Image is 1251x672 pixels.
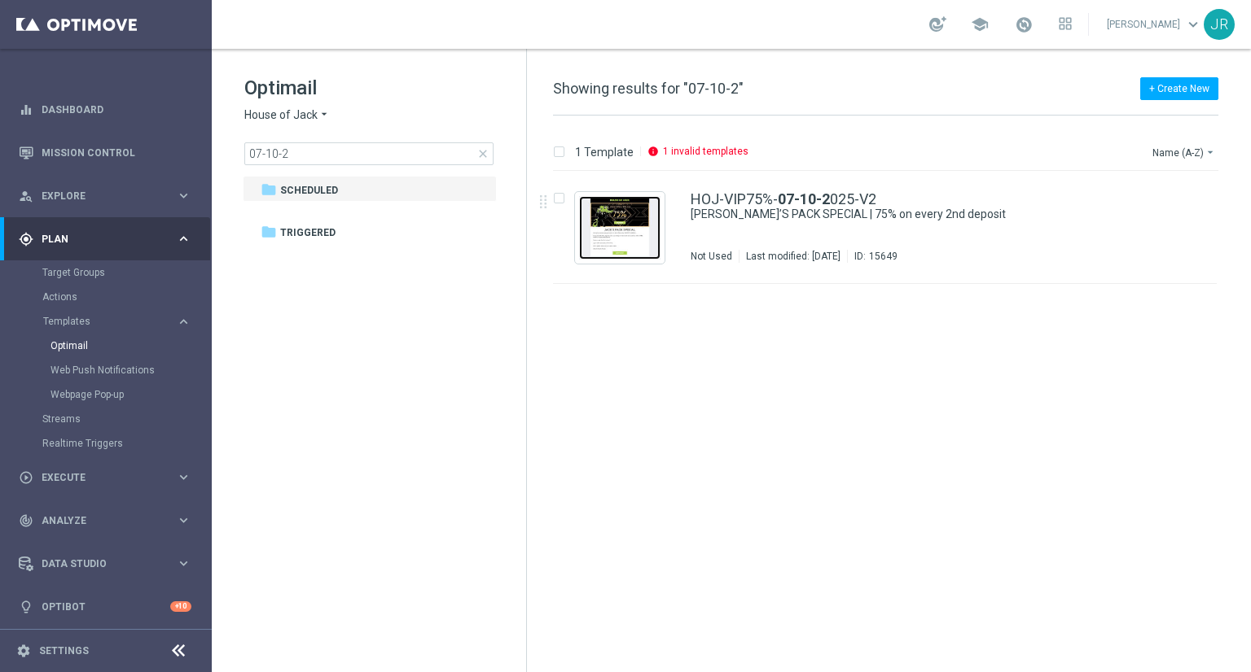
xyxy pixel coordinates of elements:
div: Not Used [691,250,732,263]
i: play_circle_outline [19,470,33,485]
img: 15649.jpeg [579,196,661,260]
a: Dashboard [42,88,191,131]
div: Target Groups [42,260,210,285]
button: Data Studio keyboard_arrow_right [18,557,192,570]
i: keyboard_arrow_right [176,314,191,329]
i: gps_fixed [19,232,33,247]
div: Execute [19,470,176,485]
div: Analyze [19,513,176,528]
h1: Optimail [244,75,494,101]
button: lightbulb Optibot +10 [18,600,192,613]
input: Search Template [244,142,494,165]
span: Templates [43,316,160,326]
span: school [971,15,989,33]
button: House of Jack arrow_drop_down [244,107,331,123]
div: JACK’S PACK SPECIAL | 75% on every 2nd deposit [691,207,1148,222]
a: HOJ-VIP75%-07-10-2025-V2 [691,192,876,207]
div: JR [1204,9,1235,40]
span: Plan [42,234,176,244]
b: 07-10-2 [778,190,830,207]
a: Optibot [42,585,170,628]
span: Data Studio [42,559,176,569]
div: Press SPACE to select this row. [537,172,1248,284]
div: Data Studio [19,556,176,571]
div: Optimail [50,334,210,358]
i: keyboard_arrow_right [176,231,191,247]
i: folder [261,181,277,198]
div: Dashboard [19,88,191,131]
button: person_search Explore keyboard_arrow_right [18,190,192,203]
i: person_search [19,189,33,203]
a: [PERSON_NAME]’S PACK SPECIAL | 75% on every 2nd deposit [691,207,1111,222]
a: Web Push Notifications [50,364,169,377]
span: Triggered [280,225,336,240]
span: House of Jack [244,107,318,123]
span: Analyze [42,516,176,526]
a: Target Groups [42,266,169,279]
button: + Create New [1140,77,1218,100]
div: Web Push Notifications [50,358,210,382]
a: Realtime Triggers [42,437,169,450]
button: track_changes Analyze keyboard_arrow_right [18,514,192,527]
a: Mission Control [42,131,191,174]
a: Actions [42,290,169,303]
div: Plan [19,232,176,247]
a: Settings [39,646,89,656]
i: arrow_drop_down [318,107,331,123]
span: keyboard_arrow_down [1184,15,1202,33]
p: 1 Template [575,145,634,159]
i: keyboard_arrow_right [176,188,191,203]
a: Optimail [50,339,169,352]
i: equalizer [19,103,33,117]
button: Mission Control [18,146,192,159]
i: info [647,146,659,157]
i: settings [16,644,31,658]
i: keyboard_arrow_right [176,469,191,485]
i: track_changes [19,513,33,528]
p: 1 invalid templates [663,145,748,158]
div: Templates [42,309,210,407]
i: lightbulb [19,600,33,614]
a: Webpage Pop-up [50,388,169,401]
div: +10 [170,601,191,612]
div: Explore [19,189,176,203]
button: equalizer Dashboard [18,103,192,116]
button: Name (A-Z)arrow_drop_down [1151,142,1218,162]
span: Showing results for "07-10-2" [553,80,744,97]
div: 15649 [869,250,898,263]
div: Streams [42,407,210,431]
span: close [476,147,489,160]
div: Webpage Pop-up [50,382,210,407]
div: Optibot [19,585,191,628]
a: [PERSON_NAME]keyboard_arrow_down [1105,12,1204,37]
a: Streams [42,412,169,425]
span: Scheduled [280,183,338,198]
div: ID: [847,250,898,263]
button: gps_fixed Plan keyboard_arrow_right [18,233,192,246]
span: Execute [42,473,176,482]
div: Last modified: [DATE] [740,250,847,263]
button: Templates keyboard_arrow_right [42,315,192,328]
i: keyboard_arrow_right [176,513,191,528]
i: arrow_drop_down [1204,146,1217,159]
div: Realtime Triggers [42,431,210,456]
div: Templates [43,316,176,326]
div: Mission Control [19,131,191,174]
button: play_circle_outline Execute keyboard_arrow_right [18,471,192,484]
i: keyboard_arrow_right [176,556,191,571]
div: Actions [42,285,210,309]
span: Explore [42,191,176,201]
i: folder [261,224,277,240]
